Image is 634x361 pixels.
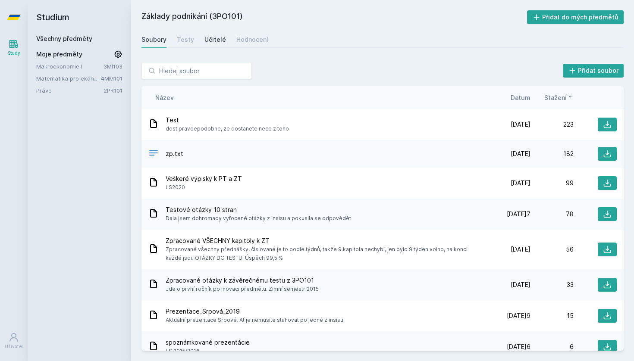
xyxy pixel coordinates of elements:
[530,245,574,254] div: 56
[511,179,530,187] span: [DATE]
[530,120,574,129] div: 223
[166,205,351,214] span: Testové otázky 10 stran
[36,62,104,71] a: Makroekonomie I
[166,174,242,183] span: Veškeré výpisky k PT a ZT
[166,237,484,245] span: Zpracované VŠECHNY kapitoly k ZT
[166,214,351,223] span: Dala jsem dohromady vyfocené otázky z insisu a pokusila se odpovědět
[544,93,567,102] span: Stažení
[544,93,574,102] button: Stažení
[511,149,530,158] span: [DATE]
[530,149,574,158] div: 182
[36,74,101,83] a: Matematika pro ekonomy
[236,31,268,48] a: Hodnocení
[166,347,250,355] span: LS 2015/2016
[5,343,23,350] div: Uživatel
[8,50,20,56] div: Study
[166,307,345,316] span: Prezentace_Srpová_2019
[166,245,484,262] span: Zpracované všechny přednášky, číslované je to podle týdnů, takže 9.kapitola nechybí, jen bylo 9.t...
[166,316,345,324] span: Aktuální prezentace Srpové. Ať je nemusíte stahovat po jedné z insisu.
[166,276,319,285] span: Zpracované otázky k závěrečnému testu z 3PO101
[511,120,530,129] span: [DATE]
[155,93,174,102] button: Název
[177,31,194,48] a: Testy
[141,31,166,48] a: Soubory
[204,35,226,44] div: Učitelé
[166,183,242,192] span: LS2020
[36,50,82,59] span: Moje předměty
[530,179,574,187] div: 99
[507,311,530,320] span: [DATE]9
[141,10,527,24] h2: Základy podnikání (3PO101)
[36,86,104,95] a: Právo
[104,87,122,94] a: 2PR101
[530,342,574,351] div: 6
[530,280,574,289] div: 33
[511,93,530,102] button: Datum
[166,149,183,158] span: zp.txt
[530,311,574,320] div: 15
[36,35,92,42] a: Všechny předměty
[166,116,289,124] span: Test
[104,63,122,70] a: 3MI103
[511,280,530,289] span: [DATE]
[101,75,122,82] a: 4MM101
[530,210,574,218] div: 78
[507,210,530,218] span: [DATE]7
[148,148,159,160] div: TXT
[166,338,250,347] span: spoznámkované prezentácie
[236,35,268,44] div: Hodnocení
[141,35,166,44] div: Soubory
[177,35,194,44] div: Testy
[563,64,624,78] button: Přidat soubor
[204,31,226,48] a: Učitelé
[511,245,530,254] span: [DATE]
[527,10,624,24] button: Přidat do mých předmětů
[507,342,530,351] span: [DATE]6
[2,328,26,354] a: Uživatel
[141,62,252,79] input: Hledej soubor
[166,124,289,133] span: dost pravdepodobne, ze dostanete neco z toho
[166,285,319,293] span: Jde o první ročník po inovaci předmětu. Zimní semestr 2015
[2,34,26,61] a: Study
